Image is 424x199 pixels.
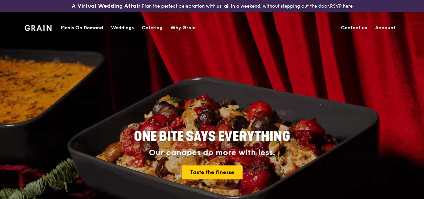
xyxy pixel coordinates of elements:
[371,18,399,38] a: Account
[142,18,162,38] div: Catering
[337,18,371,38] a: Contact us
[330,3,353,9] a: RSVP here
[25,25,52,31] img: Grain
[166,18,200,38] a: Why Grain
[72,3,141,9] h3: A Virtual Wedding Affair
[71,3,354,9] div: Plan the perfect celebration with us, all in a weekend, without stepping out the door.
[25,17,52,37] a: GrainGrain
[134,129,290,145] span: ONE BITE SAYS EVERYTHING
[170,18,196,38] div: Why Grain
[61,18,103,38] div: Meals On Demand
[111,18,134,38] div: Weddings
[182,165,243,179] a: Taste the finesse
[107,18,138,38] a: Weddings
[138,18,166,38] a: Catering
[92,148,332,157] div: Our canapés do more with less.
